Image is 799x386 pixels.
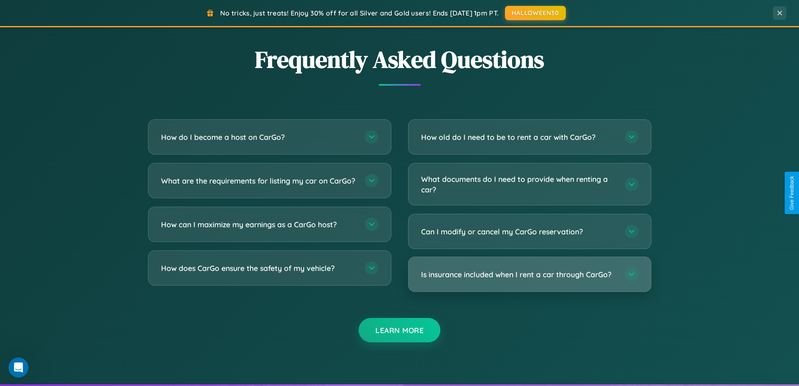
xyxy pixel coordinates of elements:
[421,132,617,142] h3: How old do I need to be to rent a car with CarGo?
[421,226,617,237] h3: Can I modify or cancel my CarGo reservation?
[421,174,617,194] h3: What documents do I need to provide when renting a car?
[161,132,357,142] h3: How do I become a host on CarGo?
[359,318,440,342] button: Learn More
[789,176,795,210] div: Give Feedback
[161,219,357,230] h3: How can I maximize my earnings as a CarGo host?
[161,176,357,186] h3: What are the requirements for listing my car on CarGo?
[421,269,617,280] h3: Is insurance included when I rent a car through CarGo?
[161,263,357,273] h3: How does CarGo ensure the safety of my vehicle?
[220,9,499,17] span: No tricks, just treats! Enjoy 30% off for all Silver and Gold users! Ends [DATE] 1pm PT.
[8,357,29,378] iframe: Intercom live chat
[505,6,566,20] button: HALLOWEEN30
[148,43,651,76] h2: Frequently Asked Questions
